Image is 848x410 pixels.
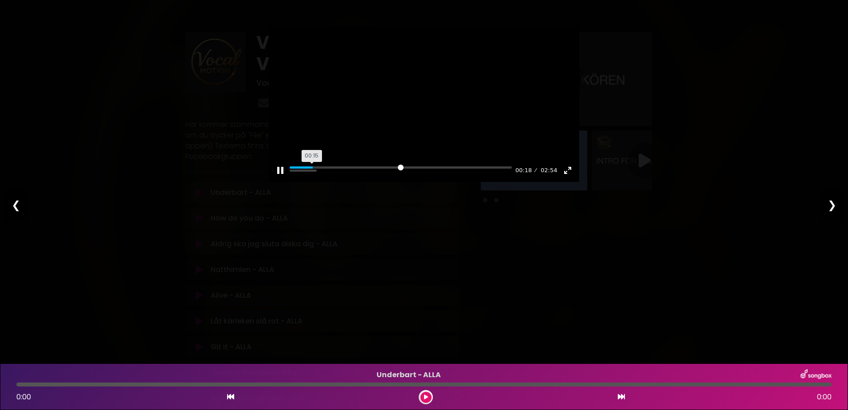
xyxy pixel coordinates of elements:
[290,166,512,175] input: Seek
[817,392,832,402] span: 0:00
[4,190,27,220] div: ❮
[535,166,560,175] div: Duration
[513,166,534,175] div: Current time
[801,369,832,381] img: songbox-logo-white.png
[821,190,844,220] div: ❯
[273,163,287,177] button: Pause
[16,370,801,380] p: Underbart - ALLA
[16,392,31,402] span: 0:00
